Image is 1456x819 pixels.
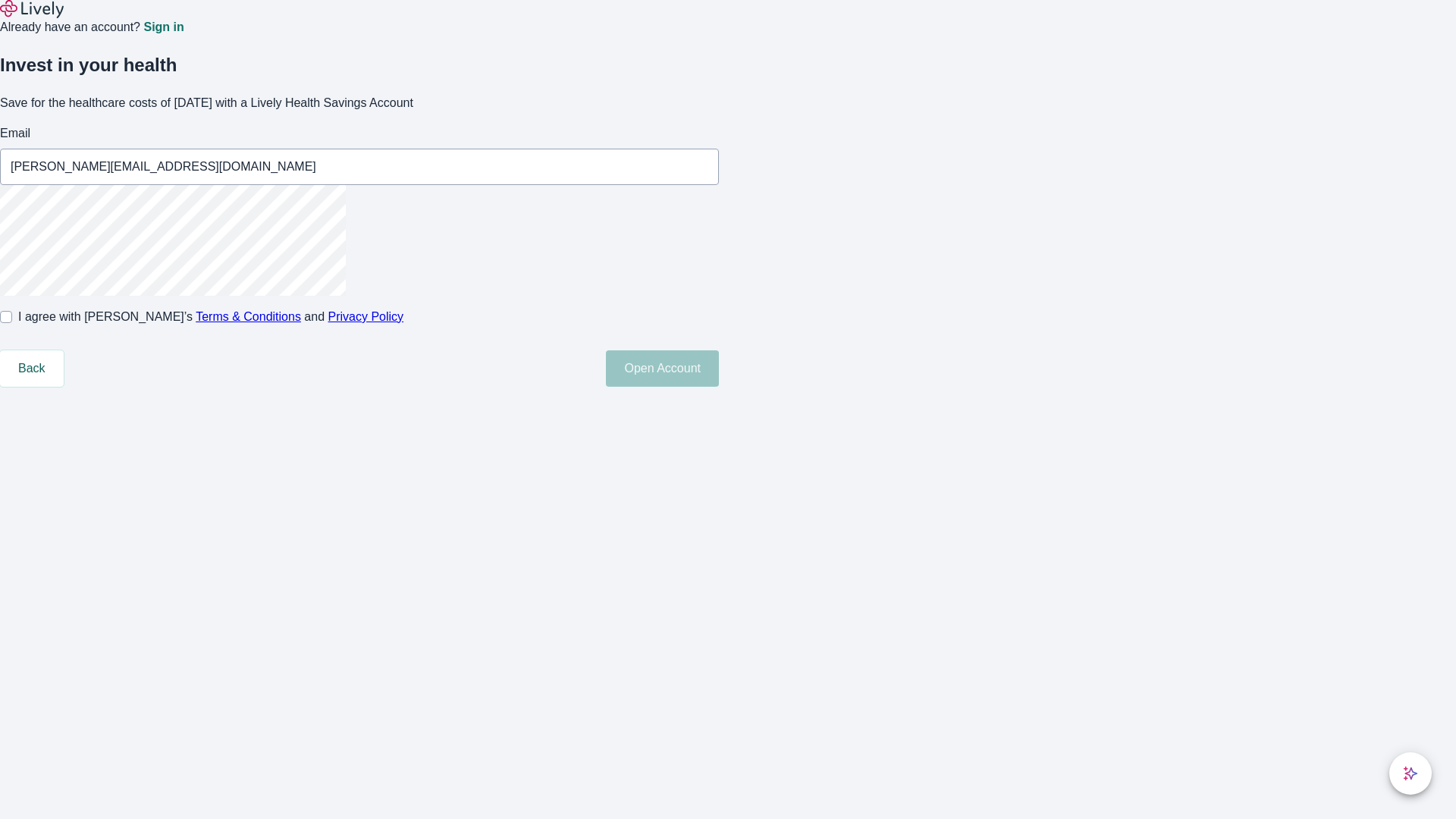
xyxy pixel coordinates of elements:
[18,308,403,326] span: I agree with [PERSON_NAME]’s and
[143,21,184,33] a: Sign in
[1389,752,1432,795] button: chat
[328,310,404,323] a: Privacy Policy
[196,310,301,323] a: Terms & Conditions
[1403,766,1418,781] svg: Lively AI Assistant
